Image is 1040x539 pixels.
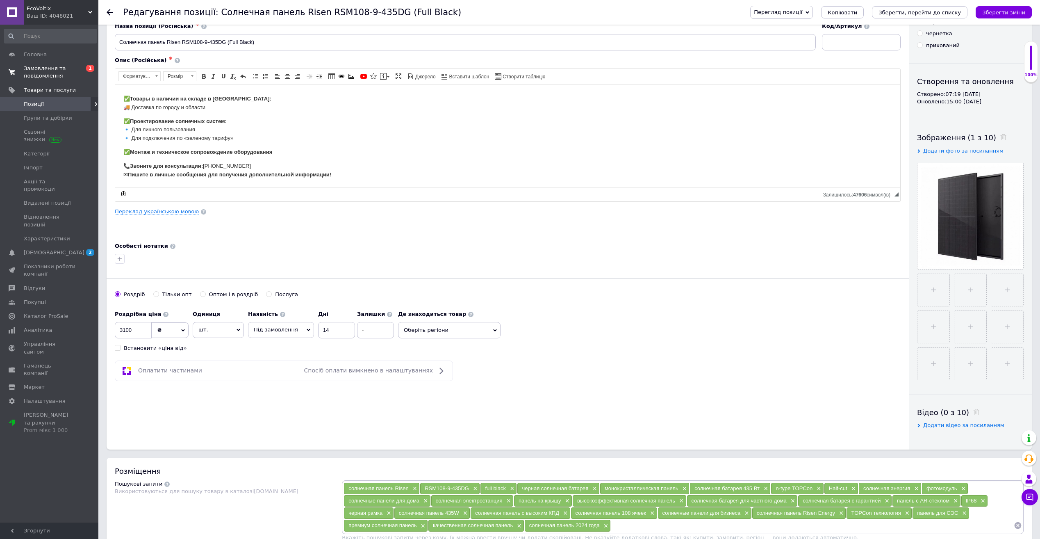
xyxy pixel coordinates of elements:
[461,510,468,517] span: ×
[283,72,292,81] a: По центру
[754,9,802,15] span: Перегляд позиції
[878,9,961,16] i: Зберегти, перейти до списку
[421,498,428,505] span: ×
[219,72,228,81] a: Підкреслений (Ctrl+U)
[440,72,491,81] a: Вставити шаблон
[433,522,513,528] span: качественная солнечная панель
[501,73,545,80] span: Створити таблицю
[315,72,324,81] a: Збільшити відступ
[24,51,47,58] span: Головна
[115,57,167,63] span: Опис (Російська)
[119,189,128,198] a: Зробити резервну копію зараз
[193,311,220,317] b: Одиниця
[24,340,76,355] span: Управління сайтом
[27,5,88,12] span: EcoVoltix
[849,485,856,492] span: ×
[327,72,336,81] a: Таблиця
[851,510,901,516] span: TOPCon технология
[917,98,1024,105] div: Оновлено: 15:00 [DATE]
[115,34,816,50] input: Наприклад, H&M жіноча сукня зелена 38 розмір вечірня максі з блискітками
[419,523,425,530] span: ×
[926,485,957,491] span: фотомодуль
[903,510,910,517] span: ×
[24,384,45,391] span: Маркет
[863,485,910,491] span: солнечная энергия
[24,65,76,80] span: Замовлення та повідомлення
[648,510,655,517] span: ×
[24,249,84,256] span: [DEMOGRAPHIC_DATA]
[115,23,193,29] span: Назва позиції (Російська)
[414,73,436,80] span: Джерело
[24,178,76,193] span: Акції та промокоди
[494,72,546,81] a: Створити таблицю
[347,72,356,81] a: Зображення
[369,72,378,81] a: Вставити іконку
[163,71,196,81] a: Розмір
[776,485,812,491] span: n-type TOPCon
[823,190,894,198] div: Кiлькiсть символiв
[508,485,514,492] span: ×
[917,132,1024,143] div: Зображення (1 з 10)
[883,498,890,505] span: ×
[529,522,600,528] span: солнечная панель 2024 года
[837,510,844,517] span: ×
[199,72,208,81] a: Жирний (Ctrl+B)
[959,485,966,492] span: ×
[118,71,161,81] a: Форматування
[359,72,368,81] a: Додати відео з YouTube
[680,485,687,492] span: ×
[926,42,960,49] div: прихований
[254,327,298,333] span: Під замовлення
[115,85,900,187] iframe: Редактор, 7A4E787D-2C17-4F56-9605-92825AAB22E2
[318,311,353,318] label: Дні
[385,510,391,517] span: ×
[169,56,173,61] span: ✱
[605,485,678,491] span: монокристаллическая панель
[436,498,503,504] span: солнечная электростанция
[662,510,741,516] span: солнечные панели для бизнеса
[561,510,568,517] span: ×
[24,313,68,320] span: Каталог ProSale
[24,397,66,405] span: Налаштування
[24,299,46,306] span: Покупці
[348,522,416,528] span: премиум солнечная панель
[485,485,506,491] span: full black
[115,466,1024,476] div: Розміщення
[24,427,76,434] div: Prom мікс 1 000
[209,72,218,81] a: Курсив (Ctrl+I)
[24,235,70,242] span: Характеристики
[894,192,899,196] span: Потягніть для зміни розмірів
[966,498,977,504] span: IP68
[138,367,202,374] span: Оплатити частинами
[803,498,881,504] span: солнечная батарея с гарантией
[979,498,985,505] span: ×
[425,485,469,491] span: RSM108-9-435DG
[694,485,760,491] span: солнечная батарея 435 Вт
[24,213,76,228] span: Відновлення позицій
[515,523,521,530] span: ×
[411,485,417,492] span: ×
[504,498,511,505] span: ×
[757,510,835,516] span: солнечная панель Risen Energy
[304,367,433,374] span: Спосіб оплати вимкнено в налаштуваннях
[815,485,821,492] span: ×
[348,510,382,516] span: черная рамка
[448,73,489,80] span: Вставити шаблон
[157,327,162,333] span: ₴
[229,72,238,81] a: Видалити форматування
[27,12,98,20] div: Ваш ID: 4048021
[337,72,346,81] a: Вставити/Редагувати посилання (Ctrl+L)
[24,128,76,143] span: Сезонні знижки
[4,29,97,43] input: Пошук
[115,488,298,494] span: Використовуються для пошуку товару в каталозі [DOMAIN_NAME]
[24,199,71,207] span: Видалені позиції
[318,322,355,338] input: 0
[348,485,408,491] span: солнечная панель Risen
[960,510,967,517] span: ×
[348,498,419,504] span: солнечные панели для дома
